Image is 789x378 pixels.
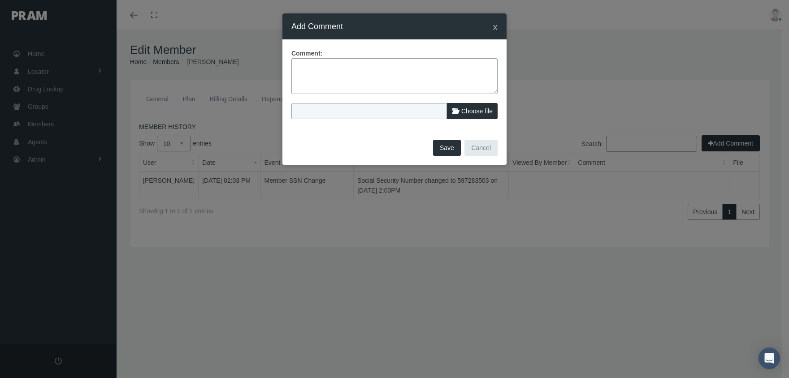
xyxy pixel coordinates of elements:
button: Save [433,140,461,156]
button: Close [493,22,498,31]
button: Cancel [464,140,498,156]
span: x [493,21,498,32]
span: Choose file [461,107,493,115]
label: Comment: [291,48,322,58]
div: Open Intercom Messenger [759,348,780,369]
h4: Add Comment [291,20,343,33]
